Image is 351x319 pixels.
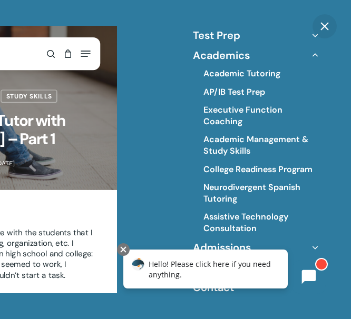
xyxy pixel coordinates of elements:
[59,43,76,65] a: Cart
[81,49,90,58] a: Navigation Menu
[203,86,265,98] a: AP/IB Test Prep
[203,134,319,157] a: Academic Management & Study Skills
[203,182,319,205] a: Neurodivergent Spanish Tutoring
[203,104,319,127] a: Executive Function Coaching
[193,28,240,42] a: Test Prep
[203,68,280,79] a: Academic Tutoring
[203,164,313,175] a: College Readiness Program
[193,48,250,62] a: Academics
[112,241,336,304] iframe: Chatbot
[1,89,57,103] a: Study Skills
[203,211,319,234] a: Assistive Technology Consultation
[193,241,251,254] a: Admissions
